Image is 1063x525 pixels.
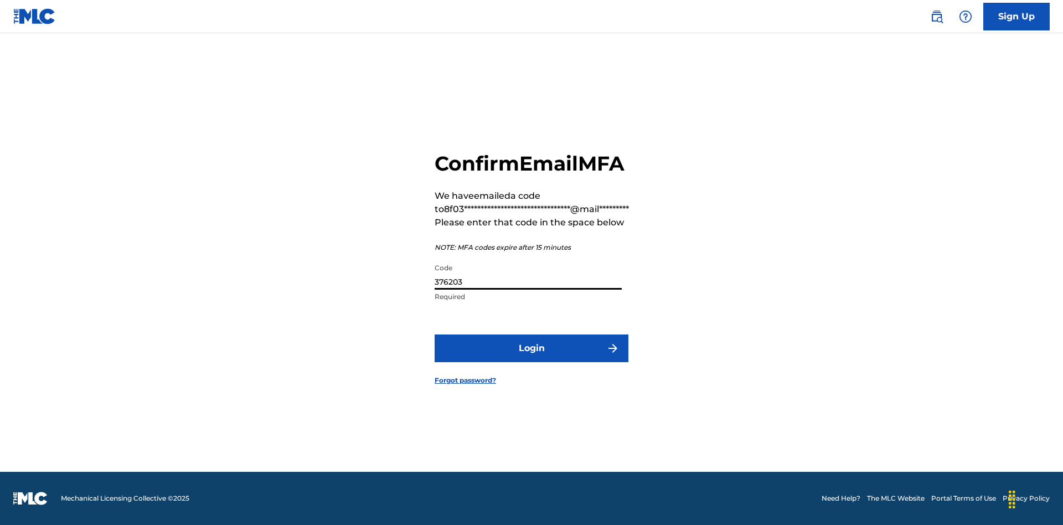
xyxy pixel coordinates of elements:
[435,216,629,229] p: Please enter that code in the space below
[959,10,972,23] img: help
[1003,493,1050,503] a: Privacy Policy
[926,6,948,28] a: Public Search
[435,151,629,176] h2: Confirm Email MFA
[954,6,977,28] div: Help
[930,10,943,23] img: search
[435,243,629,253] p: NOTE: MFA codes expire after 15 minutes
[867,493,925,503] a: The MLC Website
[822,493,860,503] a: Need Help?
[1008,472,1063,525] iframe: Chat Widget
[435,334,628,362] button: Login
[13,8,56,24] img: MLC Logo
[435,292,622,302] p: Required
[435,375,496,385] a: Forgot password?
[1003,483,1021,516] div: Drag
[606,342,620,355] img: f7272a7cc735f4ea7f67.svg
[983,3,1050,30] a: Sign Up
[931,493,996,503] a: Portal Terms of Use
[61,493,189,503] span: Mechanical Licensing Collective © 2025
[13,492,48,505] img: logo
